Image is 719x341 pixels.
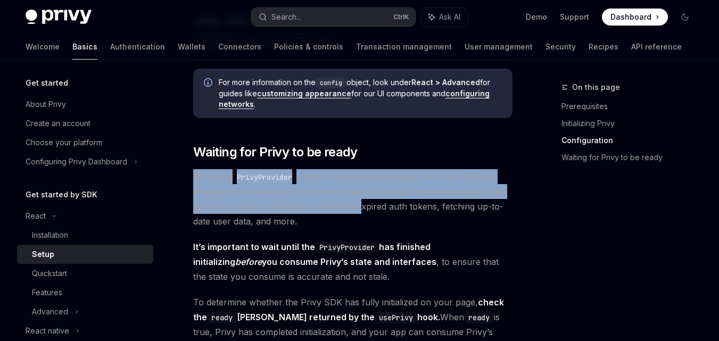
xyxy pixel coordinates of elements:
code: config [316,78,346,88]
a: Waiting for Privy to be ready [561,149,702,166]
a: Prerequisites [561,98,702,115]
em: before [235,256,262,267]
div: Configuring Privy Dashboard [26,155,127,168]
a: Policies & controls [274,34,343,60]
a: Authentication [110,34,165,60]
div: Installation [32,229,68,242]
span: Dashboard [610,12,651,22]
strong: React > Advanced [411,78,480,87]
div: React native [26,325,69,337]
a: Security [546,34,576,60]
a: Recipes [589,34,618,60]
a: customizing appearance [257,89,351,98]
div: React [26,210,46,222]
a: Welcome [26,34,60,60]
a: About Privy [17,95,153,114]
a: Demo [526,12,547,22]
span: , to ensure that the state you consume is accurate and not stale. [193,239,513,284]
code: PrivyProvider [315,242,379,253]
h5: Get started [26,77,68,89]
div: Features [32,286,62,299]
a: Choose your platform [17,133,153,152]
div: Quickstart [32,267,67,280]
a: Setup [17,245,153,264]
span: Ctrl K [393,13,409,21]
a: API reference [631,34,682,60]
a: User management [465,34,533,60]
span: When the is first rendered on your page, the Privy SDK will initialize some state about the curre... [193,169,513,229]
button: Ask AI [421,7,468,27]
strong: It’s important to wait until the has finished initializing you consume Privy’s state and interfaces [193,242,436,267]
a: Configuration [561,132,702,149]
code: usePrivy [375,312,417,323]
a: Transaction management [356,34,452,60]
a: Installation [17,226,153,245]
button: Toggle dark mode [676,9,693,26]
a: Dashboard [602,9,668,26]
span: For more information on the object, look under for guides like for our UI components and . [219,77,502,110]
code: ready [464,312,494,323]
a: Basics [72,34,97,60]
div: Choose your platform [26,136,102,149]
a: Wallets [178,34,205,60]
a: Initializing Privy [561,115,702,132]
a: Quickstart [17,264,153,283]
a: Create an account [17,114,153,133]
a: Support [560,12,589,22]
button: Search...CtrlK [251,7,416,27]
div: Advanced [32,305,68,318]
div: Search... [271,11,301,23]
img: dark logo [26,10,92,24]
div: Create an account [26,117,90,130]
a: Features [17,283,153,302]
a: Connectors [218,34,261,60]
code: ready [207,312,237,323]
div: Setup [32,248,54,261]
code: PrivyProvider [233,171,296,183]
span: On this page [572,81,620,94]
h5: Get started by SDK [26,188,97,201]
svg: Info [204,78,214,89]
span: Ask AI [439,12,460,22]
div: About Privy [26,98,66,111]
span: Waiting for Privy to be ready [193,144,358,161]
